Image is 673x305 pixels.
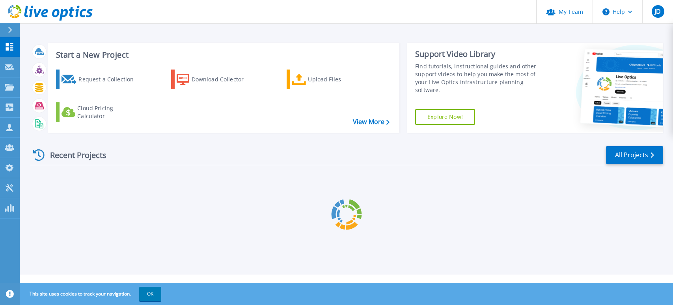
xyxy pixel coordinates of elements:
a: Request a Collection [56,70,144,89]
a: Download Collector [171,70,259,89]
div: Recent Projects [30,145,117,165]
span: JD [654,8,661,15]
span: This site uses cookies to track your navigation. [22,287,161,301]
a: All Projects [606,146,663,164]
a: View More [353,118,390,126]
a: Upload Files [287,70,375,89]
div: Download Collector [192,72,255,87]
a: Cloud Pricing Calculator [56,102,144,122]
div: Cloud Pricing Calculator [77,104,140,120]
div: Upload Files [308,72,371,87]
h3: Start a New Project [56,51,389,59]
button: OK [139,287,161,301]
div: Find tutorials, instructional guides and other support videos to help you make the most of your L... [415,62,544,94]
a: Explore Now! [415,109,475,125]
div: Support Video Library [415,49,544,59]
div: Request a Collection [78,72,142,87]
